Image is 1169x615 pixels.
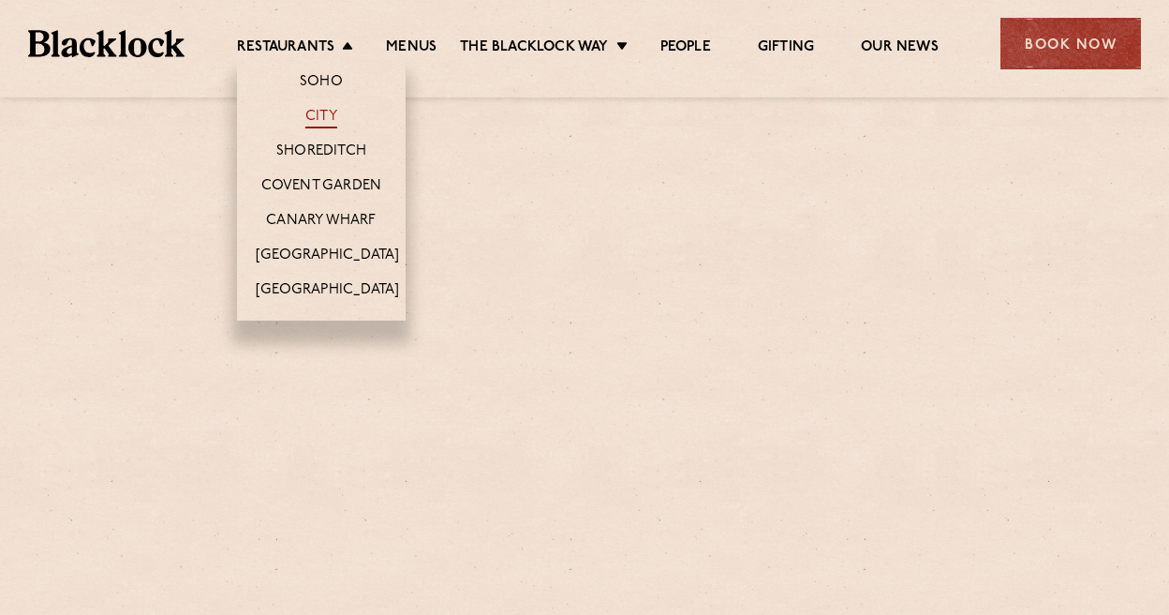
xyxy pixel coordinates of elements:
[276,142,366,163] a: Shoreditch
[305,108,337,128] a: City
[28,30,185,56] img: BL_Textured_Logo-footer-cropped.svg
[758,38,814,59] a: Gifting
[460,38,608,59] a: The Blacklock Way
[1000,18,1141,69] div: Book Now
[300,73,343,94] a: Soho
[261,177,382,198] a: Covent Garden
[861,38,939,59] a: Our News
[256,247,399,267] a: [GEOGRAPHIC_DATA]
[266,212,376,232] a: Canary Wharf
[386,38,437,59] a: Menus
[256,281,399,302] a: [GEOGRAPHIC_DATA]
[660,38,711,59] a: People
[237,38,334,59] a: Restaurants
